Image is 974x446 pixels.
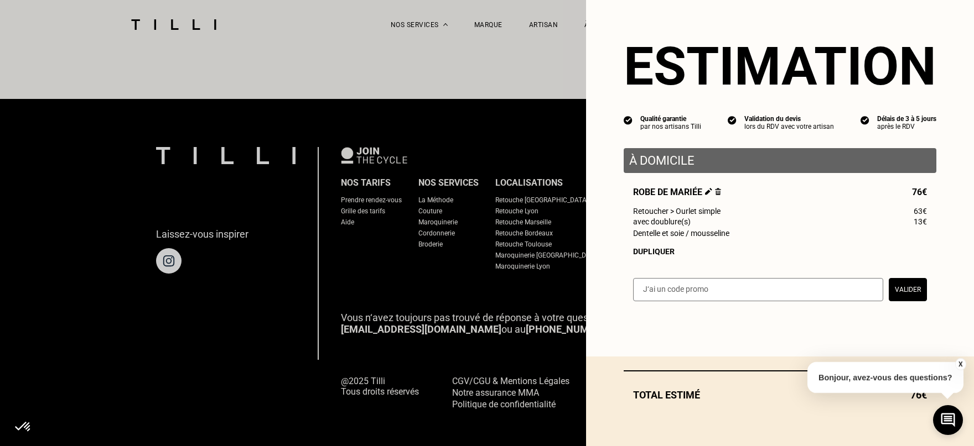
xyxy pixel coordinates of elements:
[633,217,691,226] span: avec doublure(s)
[807,362,963,393] p: Bonjour, avez-vous des questions?
[633,187,721,197] span: Robe de mariée
[624,115,633,125] img: icon list info
[633,207,721,216] span: Retoucher > Ourlet simple
[705,188,712,195] img: Éditer
[728,115,737,125] img: icon list info
[633,247,927,256] div: Dupliquer
[744,115,834,123] div: Validation du devis
[889,278,927,301] button: Valider
[914,207,927,216] span: 63€
[955,358,966,370] button: X
[914,217,927,226] span: 13€
[912,187,927,197] span: 76€
[633,278,883,301] input: J‘ai un code promo
[633,229,729,238] span: Dentelle et soie / mousseline
[640,115,701,123] div: Qualité garantie
[861,115,869,125] img: icon list info
[744,123,834,130] div: lors du RDV avec votre artisan
[715,188,721,195] img: Supprimer
[624,35,936,97] section: Estimation
[624,389,936,401] div: Total estimé
[629,154,931,167] p: À domicile
[877,123,936,130] div: après le RDV
[640,123,701,130] div: par nos artisans Tilli
[877,115,936,123] div: Délais de 3 à 5 jours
